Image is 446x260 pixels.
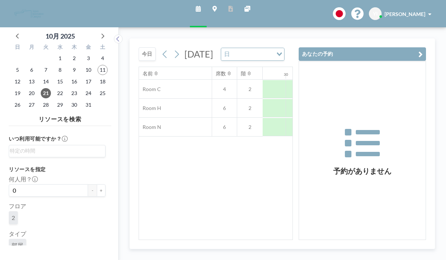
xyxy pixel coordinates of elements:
span: 2025年10月10日金曜日 [83,65,93,75]
span: 日 [223,50,231,59]
label: 何人用？ [9,176,38,183]
div: 30 [284,72,288,77]
span: 2025年10月20日月曜日 [27,88,37,98]
span: 2 [237,105,263,111]
span: 2025年10月6日月曜日 [27,65,37,75]
span: 2025年10月23日木曜日 [69,88,79,98]
span: 部屋 [12,242,23,249]
span: Room H [139,105,161,111]
input: Search for option [10,147,101,155]
span: 2025年10月5日日曜日 [12,65,23,75]
span: 2025年10月13日月曜日 [27,76,37,87]
span: 2025年10月30日木曜日 [69,100,79,110]
span: 2025年10月18日土曜日 [97,76,108,87]
span: [PERSON_NAME] [385,11,425,17]
span: 2025年10月27日月曜日 [27,100,37,110]
span: 2 [237,124,263,130]
span: 2025年10月3日金曜日 [83,53,93,63]
span: 2025年10月1日水曜日 [55,53,65,63]
span: [DATE] [184,48,213,59]
span: 4 [212,86,237,92]
div: 日 [11,43,25,52]
span: 2025年10月26日日曜日 [12,100,23,110]
div: 席数 [216,70,226,77]
button: + [97,184,105,197]
button: - [88,184,97,197]
h3: 予約がありません [299,166,426,176]
img: organization-logo [12,7,47,21]
span: 6 [212,124,237,130]
h4: リソースを検索 [9,113,111,123]
span: 2025年10月29日水曜日 [55,100,65,110]
span: 2025年10月15日水曜日 [55,76,65,87]
label: タイプ [9,230,26,237]
div: Search for option [9,145,105,156]
span: 2025年10月19日日曜日 [12,88,23,98]
span: Room N [139,124,161,130]
span: 2025年10月14日火曜日 [41,76,51,87]
input: Search for option [232,50,272,59]
span: 2025年10月28日火曜日 [41,100,51,110]
button: あなたの予約 [299,47,426,61]
h3: リソースを指定 [9,166,105,173]
div: 水 [53,43,67,52]
div: Search for option [221,48,284,60]
span: 2025年10月9日木曜日 [69,65,79,75]
div: 木 [67,43,81,52]
span: 2025年10月16日木曜日 [69,76,79,87]
span: 2 [237,86,263,92]
label: フロア [9,202,26,210]
div: 土 [95,43,109,52]
span: 2025年10月24日金曜日 [83,88,93,98]
span: 2025年10月21日火曜日 [41,88,51,98]
span: YI [373,11,378,17]
span: 2025年10月7日火曜日 [41,65,51,75]
span: 2025年10月8日水曜日 [55,65,65,75]
span: 2025年10月2日木曜日 [69,53,79,63]
div: 月 [25,43,39,52]
div: 10月 2025 [45,31,75,41]
span: 2025年10月22日水曜日 [55,88,65,98]
button: 今日 [139,47,156,61]
div: 金 [81,43,95,52]
span: 6 [212,105,237,111]
span: Room C [139,86,161,92]
span: 2025年10月12日日曜日 [12,76,23,87]
span: 2025年10月25日土曜日 [97,88,108,98]
div: 火 [39,43,53,52]
div: 階 [241,70,246,77]
span: 2025年10月31日金曜日 [83,100,93,110]
span: 2025年10月11日土曜日 [97,65,108,75]
span: 2025年10月17日金曜日 [83,76,93,87]
div: 名前 [143,70,153,77]
span: 2025年10月4日土曜日 [97,53,108,63]
span: 2 [12,214,15,221]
